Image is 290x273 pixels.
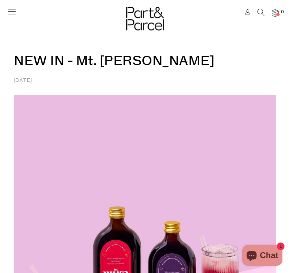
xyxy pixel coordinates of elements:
[272,9,279,17] a: 0
[279,9,286,15] span: 0
[126,7,164,30] img: Part&Parcel
[240,245,284,267] inbox-online-store-chat: Shopify online store chat
[14,78,32,83] time: [DATE]
[14,31,276,76] h1: NEW IN - Mt. [PERSON_NAME]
